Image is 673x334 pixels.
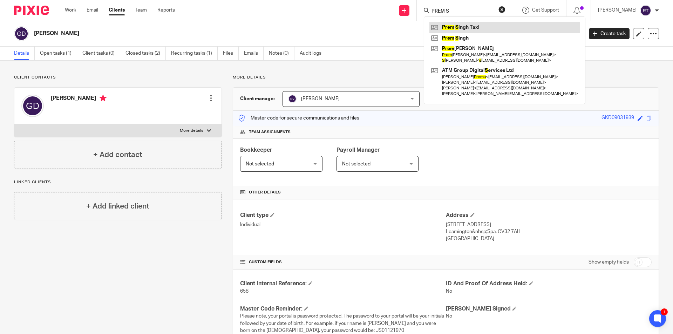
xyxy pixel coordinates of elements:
span: Get Support [532,8,559,13]
p: More details [233,75,659,80]
a: Clients [109,7,125,14]
span: 658 [240,289,249,294]
i: Primary [100,95,107,102]
p: Individual [240,221,446,228]
span: Payroll Manager [336,147,380,153]
span: [PERSON_NAME] [301,96,340,101]
span: No [446,289,452,294]
h4: Address [446,212,652,219]
a: Audit logs [300,47,327,60]
span: Please note, your portal is password protected. The password to your portal will be your initials... [240,314,444,333]
a: Client tasks (0) [82,47,120,60]
label: Show empty fields [589,259,629,266]
h4: [PERSON_NAME] [51,95,107,103]
img: svg%3E [14,26,29,41]
p: Master code for secure communications and files [238,115,359,122]
input: Search [431,8,494,15]
div: GKD09031939 [601,114,634,122]
a: Work [65,7,76,14]
h3: Client manager [240,95,276,102]
img: svg%3E [21,95,44,117]
a: Open tasks (1) [40,47,77,60]
a: Recurring tasks (1) [171,47,218,60]
h4: ID And Proof Of Address Held: [446,280,652,287]
button: Clear [498,6,505,13]
p: [STREET_ADDRESS] [446,221,652,228]
span: No [446,314,452,319]
div: 1 [661,308,668,315]
a: Details [14,47,35,60]
h4: Master Code Reminder: [240,305,446,313]
a: Files [223,47,239,60]
img: svg%3E [288,95,297,103]
p: Leamington&nbsp;Spa, CV32 7AH [446,228,652,235]
span: Other details [249,190,281,195]
a: Email [87,7,98,14]
a: Team [135,7,147,14]
img: Pixie [14,6,49,15]
span: Not selected [246,162,274,166]
img: svg%3E [640,5,651,16]
span: Team assignments [249,129,291,135]
h4: Client Internal Reference: [240,280,446,287]
p: More details [180,128,203,134]
h4: Client type [240,212,446,219]
p: Linked clients [14,179,222,185]
a: Notes (0) [269,47,294,60]
p: [GEOGRAPHIC_DATA] [446,235,652,242]
a: Create task [589,28,630,39]
h4: + Add linked client [86,201,149,212]
p: Client contacts [14,75,222,80]
h4: CUSTOM FIELDS [240,259,446,265]
h4: [PERSON_NAME] Signed [446,305,652,313]
span: Not selected [342,162,371,166]
a: Reports [157,7,175,14]
h2: [PERSON_NAME] [34,30,469,37]
a: Emails [244,47,264,60]
h4: + Add contact [93,149,142,160]
a: Closed tasks (2) [125,47,166,60]
p: [PERSON_NAME] [598,7,637,14]
span: Bookkeeper [240,147,272,153]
